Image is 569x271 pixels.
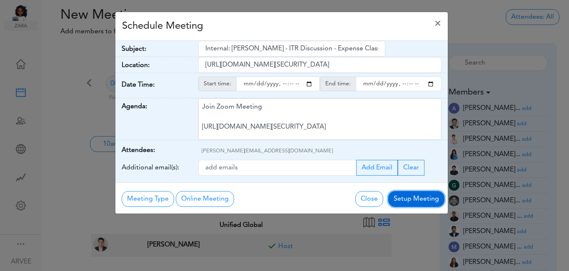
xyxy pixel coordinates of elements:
[122,19,203,34] h4: Schedule Meeting
[202,148,333,154] span: [PERSON_NAME][EMAIL_ADDRESS][DOMAIN_NAME]
[122,62,150,69] strong: Location:
[176,191,234,207] button: Online Meeting
[122,191,174,207] button: Meeting Type
[198,77,237,91] span: Start time:
[356,160,398,176] button: Add Email
[198,160,357,176] input: Recipient's email
[122,147,155,154] strong: Attendees:
[388,191,444,207] button: Setup Meeting
[434,19,441,29] span: ×
[122,160,179,176] label: Additional email(s):
[236,77,320,91] input: starttime
[198,98,442,140] div: Join Zoom Meeting [URL][DOMAIN_NAME][SECURITY_DATA] Meeting ID: 9174257685 Passcode: 766314
[122,103,147,110] strong: Agenda:
[122,46,146,52] strong: Subject:
[398,160,424,176] button: Clear
[356,77,442,91] input: endtime
[355,191,383,207] button: Close
[122,82,155,88] strong: Date Time:
[428,12,448,35] button: Close
[320,77,356,91] span: End time:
